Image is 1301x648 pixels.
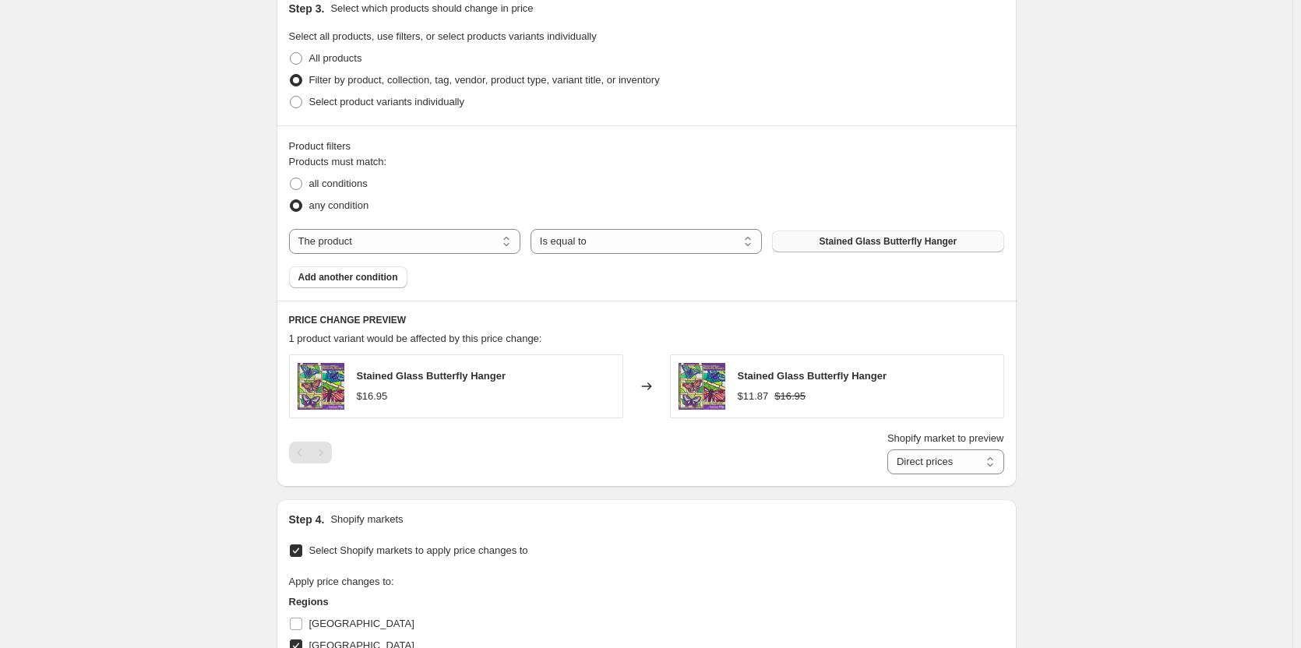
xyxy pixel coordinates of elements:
[309,178,368,189] span: all conditions
[309,52,362,64] span: All products
[289,156,387,167] span: Products must match:
[289,314,1004,326] h6: PRICE CHANGE PREVIEW
[298,271,398,283] span: Add another condition
[289,266,407,288] button: Add another condition
[357,370,506,382] span: Stained Glass Butterfly Hanger
[819,235,957,248] span: Stained Glass Butterfly Hanger
[774,389,806,404] strike: $16.95
[289,1,325,16] h2: Step 3.
[738,370,887,382] span: Stained Glass Butterfly Hanger
[738,389,769,404] div: $11.87
[289,442,332,463] nav: Pagination
[772,231,1003,252] button: Stained Glass Butterfly Hanger
[309,199,369,211] span: any condition
[309,74,660,86] span: Filter by product, collection, tag, vendor, product type, variant title, or inventory
[289,576,394,587] span: Apply price changes to:
[309,544,528,556] span: Select Shopify markets to apply price changes to
[289,512,325,527] h2: Step 4.
[330,512,403,527] p: Shopify markets
[289,594,585,610] h3: Regions
[289,139,1004,154] div: Product filters
[887,432,1004,444] span: Shopify market to preview
[330,1,533,16] p: Select which products should change in price
[679,363,725,410] img: StainedGlassButterflyHanger5x76x107x12copy_80x.png
[289,30,597,42] span: Select all products, use filters, or select products variants individually
[289,333,542,344] span: 1 product variant would be affected by this price change:
[309,96,464,107] span: Select product variants individually
[298,363,344,410] img: StainedGlassButterflyHanger5x76x107x12copy_80x.png
[357,389,388,404] div: $16.95
[309,618,414,629] span: [GEOGRAPHIC_DATA]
